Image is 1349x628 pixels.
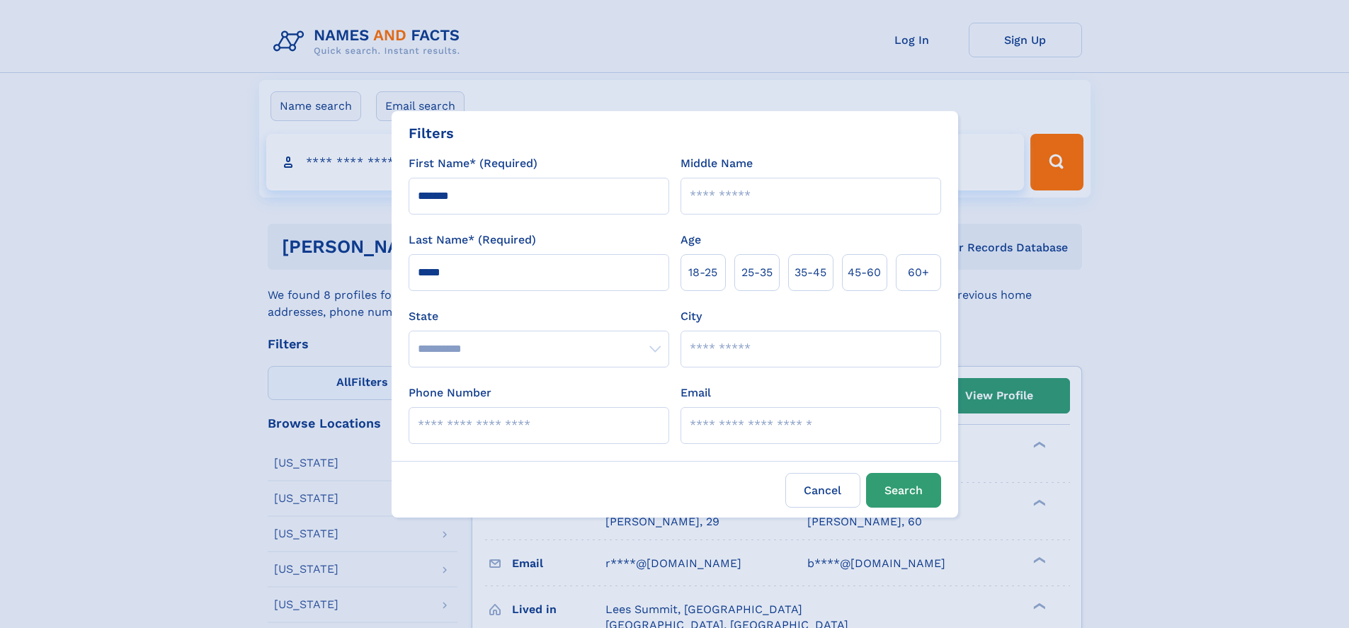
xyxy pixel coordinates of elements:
[908,264,929,281] span: 60+
[681,384,711,401] label: Email
[681,232,701,249] label: Age
[688,264,717,281] span: 18‑25
[409,122,454,144] div: Filters
[866,473,941,508] button: Search
[681,308,702,325] label: City
[409,232,536,249] label: Last Name* (Required)
[785,473,860,508] label: Cancel
[409,155,537,172] label: First Name* (Required)
[795,264,826,281] span: 35‑45
[681,155,753,172] label: Middle Name
[409,384,491,401] label: Phone Number
[741,264,773,281] span: 25‑35
[848,264,881,281] span: 45‑60
[409,308,669,325] label: State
